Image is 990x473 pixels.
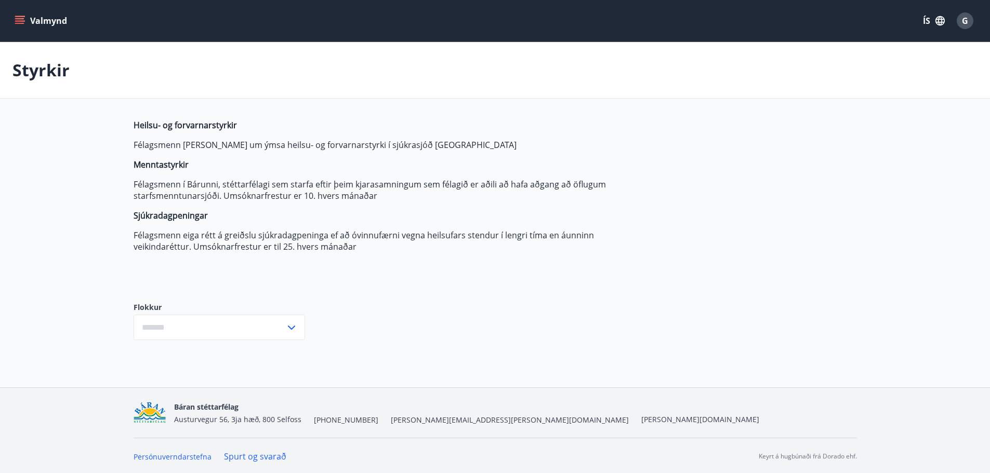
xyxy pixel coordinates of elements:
[953,8,978,33] button: G
[759,452,857,461] p: Keyrt á hugbúnaði frá Dorado ehf.
[962,15,968,26] span: G
[134,119,237,131] strong: Heilsu- og forvarnarstyrkir
[134,159,189,170] strong: Menntastyrkir
[134,452,212,462] a: Persónuverndarstefna
[224,451,286,462] a: Spurt og svarað
[391,415,629,425] span: [PERSON_NAME][EMAIL_ADDRESS][PERSON_NAME][DOMAIN_NAME]
[917,11,951,30] button: ÍS
[134,302,305,313] label: Flokkur
[134,179,624,201] p: Félagsmenn í Bárunni, stéttarfélagi sem starfa eftir þeim kjarasamningum sem félagið er aðili að ...
[134,139,624,151] p: Félagsmenn [PERSON_NAME] um ýmsa heilsu- og forvarnarstyrki í sjúkrasjóð [GEOGRAPHIC_DATA]
[174,402,239,412] span: Báran stéttarfélag
[314,415,378,425] span: [PHONE_NUMBER]
[134,229,624,252] p: Félagsmenn eiga rétt á greiðslu sjúkradagpeninga ef að óvinnufærni vegna heilsufars stendur í len...
[12,59,70,82] p: Styrkir
[134,210,208,221] strong: Sjúkradagpeningar
[134,402,166,424] img: Bz2lGXKH3FXEIQKvoQ8VL0Fr0uCiWgfgA3I6fSs8.png
[174,414,301,424] span: Austurvegur 56, 3ja hæð, 800 Selfoss
[12,11,71,30] button: menu
[641,414,759,424] a: [PERSON_NAME][DOMAIN_NAME]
